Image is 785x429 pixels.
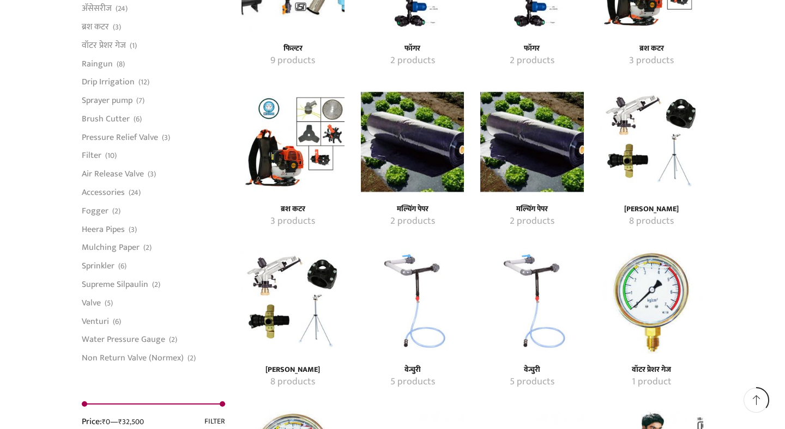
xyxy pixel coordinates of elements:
[361,90,464,193] a: Visit product category मल्चिंग पेपर
[361,250,464,353] img: वेन्चुरी
[390,214,435,229] mark: 2 products
[134,114,142,125] span: (6)
[253,44,333,53] h4: फिल्टर
[600,250,703,353] img: वॉटर प्रेशर गेज
[138,77,149,88] span: (12)
[113,316,121,327] span: (6)
[253,54,333,68] a: Visit product category फिल्टर
[270,214,315,229] mark: 3 products
[510,214,554,229] mark: 2 products
[612,205,691,214] h4: [PERSON_NAME]
[105,150,117,161] span: (10)
[253,214,333,229] a: Visit product category ब्रश कटर
[118,415,144,428] span: ₹32,500
[82,183,125,202] a: Accessories
[492,214,571,229] a: Visit product category मल्चिंग पेपर
[82,91,132,110] a: Sprayer pump
[373,214,452,229] a: Visit product category मल्चिंग पेपर
[373,205,452,214] h4: मल्चिंग पेपर
[361,90,464,193] img: मल्चिंग पेपर
[253,44,333,53] a: Visit product category फिल्टर
[480,90,583,193] img: मल्चिंग पेपर
[492,44,571,53] h4: फॉगर
[629,214,674,229] mark: 8 products
[510,375,554,389] mark: 5 products
[492,205,571,214] a: Visit product category मल्चिंग पेपर
[492,205,571,214] h4: मल्चिंग पेपर
[492,54,571,68] a: Visit product category फॉगर
[241,250,345,353] a: Visit product category रेन गन
[152,279,160,290] span: (2)
[116,3,128,14] span: (24)
[82,36,126,54] a: वॉटर प्रेशर गेज
[82,128,158,146] a: Pressure Relief Valve
[82,257,114,275] a: Sprinkler
[253,365,333,375] h4: [PERSON_NAME]
[612,365,691,375] h4: वॉटर प्रेशर गेज
[82,18,109,36] a: ब्रश कटर
[373,54,452,68] a: Visit product category फॉगर
[373,44,452,53] a: Visit product category फॉगर
[492,365,571,375] a: Visit product category वेन्चुरी
[390,375,435,389] mark: 5 products
[82,275,148,293] a: Supreme Silpaulin
[480,250,583,353] a: Visit product category वेन्चुरी
[492,44,571,53] a: Visit product category फॉगर
[480,250,583,353] img: वेन्चुरी
[204,415,225,428] button: Filter
[390,54,435,68] mark: 2 products
[105,298,113,309] span: (5)
[270,54,315,68] mark: 9 products
[600,90,703,193] img: रेन गन
[82,349,184,364] a: Non Return Valve (Normex)
[82,73,135,91] a: Drip Irrigation
[241,250,345,353] img: रेन गन
[253,365,333,375] a: Visit product category रेन गन
[373,44,452,53] h4: फॉगर
[82,312,109,330] a: Venturi
[241,90,345,193] a: Visit product category ब्रश कटर
[82,330,165,349] a: Water Pressure Gauge
[373,375,452,389] a: Visit product category वेन्चुरी
[600,90,703,193] a: Visit product category रेन गन
[143,242,152,253] span: (2)
[270,375,315,389] mark: 8 products
[148,169,156,180] span: (3)
[253,205,333,214] h4: ब्रश कटर
[492,365,571,375] h4: वेन्चुरी
[373,365,452,375] h4: वेन्चुरी
[112,206,120,217] span: (2)
[612,44,691,53] h4: ब्रश कटर
[136,95,144,106] span: (7)
[612,44,691,53] a: Visit product category ब्रश कटर
[117,59,125,70] span: (8)
[162,132,170,143] span: (3)
[130,40,137,51] span: (1)
[253,205,333,214] a: Visit product category ब्रश कटर
[373,205,452,214] a: Visit product category मल्चिंग पेपर
[510,54,554,68] mark: 2 products
[612,205,691,214] a: Visit product category रेन गन
[612,375,691,389] a: Visit product category वॉटर प्रेशर गेज
[82,220,125,238] a: Heera Pipes
[129,187,141,198] span: (24)
[629,54,674,68] mark: 3 products
[600,250,703,353] a: Visit product category वॉटर प्रेशर गेज
[82,415,144,428] div: Price: —
[82,238,140,257] a: Mulching Paper
[373,365,452,375] a: Visit product category वेन्चुरी
[188,353,196,364] span: (2)
[612,214,691,229] a: Visit product category रेन गन
[169,334,177,345] span: (2)
[480,90,583,193] a: Visit product category मल्चिंग पेपर
[82,54,113,73] a: Raingun
[102,415,110,428] span: ₹0
[632,375,672,389] mark: 1 product
[612,54,691,68] a: Visit product category ब्रश कटर
[82,293,101,312] a: Valve
[492,375,571,389] a: Visit product category वेन्चुरी
[82,165,144,183] a: Air Release Valve
[253,375,333,389] a: Visit product category रेन गन
[82,109,130,128] a: Brush Cutter
[361,250,464,353] a: Visit product category वेन्चुरी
